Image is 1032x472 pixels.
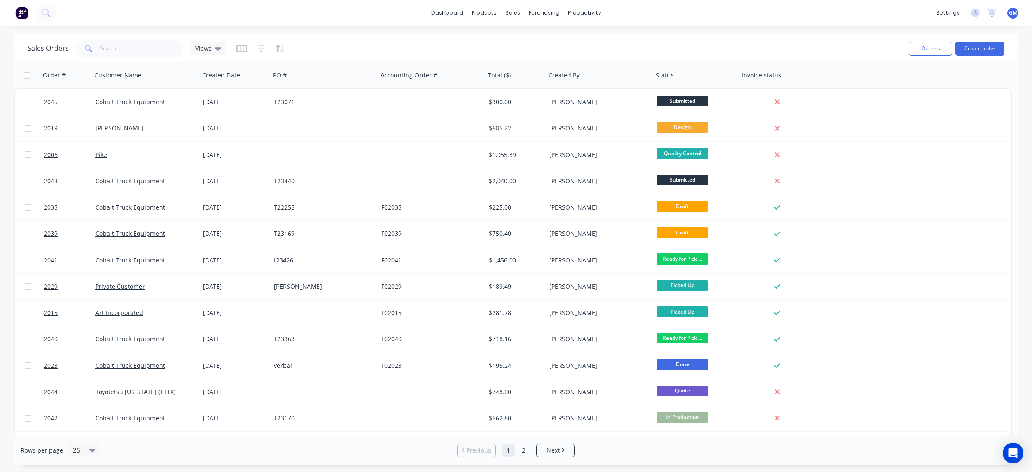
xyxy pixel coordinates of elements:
[657,227,708,238] span: Draft
[202,71,240,80] div: Created Date
[44,335,58,343] span: 2040
[549,308,645,317] div: [PERSON_NAME]
[458,446,495,455] a: Previous page
[489,151,540,159] div: $1,055.89
[44,308,58,317] span: 2015
[467,446,491,455] span: Previous
[203,361,267,370] div: [DATE]
[1003,443,1023,463] div: Open Intercom Messenger
[657,359,708,370] span: Done
[657,122,708,133] span: Design
[274,177,369,185] div: T23440
[467,6,501,19] div: products
[955,42,1004,56] button: Create order
[44,168,95,194] a: 2043
[656,71,674,80] div: Status
[274,203,369,212] div: T22255
[195,44,212,53] span: Views
[489,124,540,133] div: $685.22
[547,446,560,455] span: Next
[427,6,467,19] a: dashboard
[44,151,58,159] span: 2006
[489,361,540,370] div: $195.24
[203,414,267,423] div: [DATE]
[44,300,95,326] a: 2015
[932,6,964,19] div: settings
[95,177,165,185] a: Cobalt Truck Equipment
[549,361,645,370] div: [PERSON_NAME]
[203,229,267,238] div: [DATE]
[44,256,58,265] span: 2041
[549,335,645,343] div: [PERSON_NAME]
[95,388,175,396] a: Toyotetsu [US_STATE] (TTTX)
[517,444,530,457] a: Page 2
[203,98,267,106] div: [DATE]
[44,124,58,133] span: 2019
[489,335,540,343] div: $718.16
[489,229,540,238] div: $750.40
[15,6,28,19] img: Factory
[44,115,95,141] a: 2019
[488,71,511,80] div: Total ($)
[549,414,645,423] div: [PERSON_NAME]
[742,71,781,80] div: Invoice status
[95,124,144,132] a: [PERSON_NAME]
[381,308,477,317] div: F02015
[44,361,58,370] span: 2023
[274,282,369,291] div: [PERSON_NAME]
[548,71,580,80] div: Created By
[203,335,267,343] div: [DATE]
[657,412,708,423] span: In Production
[489,177,540,185] div: $2,040.00
[454,444,578,457] ul: Pagination
[43,71,66,80] div: Order #
[381,71,437,80] div: Accounting Order #
[909,42,952,56] button: Options
[489,98,540,106] div: $300.00
[657,386,708,396] span: Quote
[95,229,165,238] a: Cobalt Truck Equipment
[549,98,645,106] div: [PERSON_NAME]
[537,446,574,455] a: Next page
[549,282,645,291] div: [PERSON_NAME]
[203,177,267,185] div: [DATE]
[274,361,369,370] div: verbal
[657,306,708,317] span: Picked Up
[274,256,369,265] div: t23426
[203,151,267,159] div: [DATE]
[489,414,540,423] div: $562.80
[44,221,95,247] a: 2039
[489,203,540,212] div: $225.00
[657,175,708,185] span: Submitted
[95,308,143,317] a: Art Incorporated
[564,6,605,19] div: productivity
[502,444,515,457] a: Page 1 is your current page
[273,71,287,80] div: PO #
[203,203,267,212] div: [DATE]
[274,414,369,423] div: T23170
[95,71,141,80] div: Customer Name
[657,201,708,212] span: Draft
[44,274,95,299] a: 2029
[657,96,708,106] span: Submitted
[549,229,645,238] div: [PERSON_NAME]
[381,282,477,291] div: F02029
[44,405,95,431] a: 2042
[44,247,95,273] a: 2041
[549,124,645,133] div: [PERSON_NAME]
[657,280,708,291] span: Picked Up
[44,353,95,379] a: 2023
[95,256,165,264] a: Cobalt Truck Equipment
[381,203,477,212] div: F02035
[44,388,58,396] span: 2044
[28,44,69,52] h1: Sales Orders
[203,388,267,396] div: [DATE]
[489,256,540,265] div: $1,456.00
[489,282,540,291] div: $189.49
[44,414,58,423] span: 2042
[549,203,645,212] div: [PERSON_NAME]
[44,282,58,291] span: 2029
[381,361,477,370] div: F02023
[203,256,267,265] div: [DATE]
[549,177,645,185] div: [PERSON_NAME]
